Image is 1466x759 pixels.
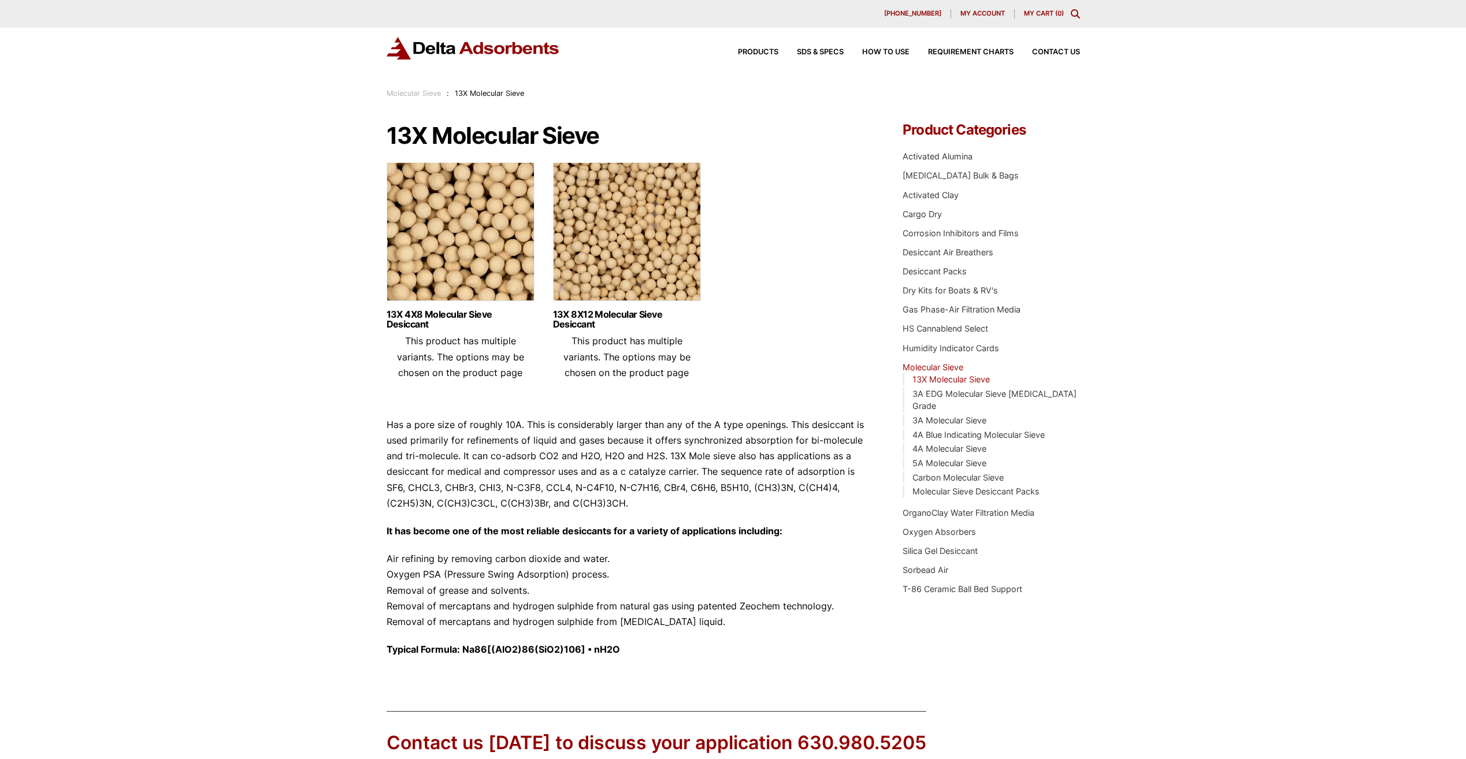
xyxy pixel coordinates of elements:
a: Desiccant Packs [903,266,967,276]
span: 0 [1057,9,1062,17]
span: This product has multiple variants. The options may be chosen on the product page [397,335,524,378]
a: 5A Molecular Sieve [912,458,986,468]
span: [PHONE_NUMBER] [884,10,941,17]
a: 3A Molecular Sieve [912,415,986,425]
a: How to Use [844,49,910,56]
span: Requirement Charts [928,49,1014,56]
a: [MEDICAL_DATA] Bulk & Bags [903,170,1019,180]
a: Gas Phase-Air Filtration Media [903,304,1020,314]
a: HS Cannablend Select [903,323,988,333]
a: 4A Blue Indicating Molecular Sieve [912,430,1045,440]
a: Activated Clay [903,190,959,200]
a: [PHONE_NUMBER] [875,9,951,18]
a: Contact Us [1014,49,1080,56]
a: 3A EDG Molecular Sieve [MEDICAL_DATA] Grade [912,389,1077,411]
a: Activated Alumina [903,151,973,161]
a: Requirement Charts [910,49,1014,56]
span: How to Use [862,49,910,56]
a: Molecular Sieve Desiccant Packs [912,486,1040,496]
h1: 13X Molecular Sieve [387,123,869,148]
a: Sorbead Air [903,565,948,575]
a: Oxygen Absorbers [903,527,976,537]
a: 13X Molecular Sieve [912,374,990,384]
span: SDS & SPECS [797,49,844,56]
a: Molecular Sieve [387,89,441,98]
div: Toggle Modal Content [1071,9,1080,18]
p: Has a pore size of roughly 10A. This is considerably larger than any of the A type openings. This... [387,417,869,511]
a: My account [951,9,1015,18]
p: Air refining by removing carbon dioxide and water. Oxygen PSA (Pressure Swing Adsorption) process... [387,551,869,630]
h4: Product Categories [903,123,1079,137]
span: 13X Molecular Sieve [455,89,524,98]
a: 4A Molecular Sieve [912,444,986,453]
a: Products [719,49,778,56]
a: Humidity Indicator Cards [903,343,999,353]
a: SDS & SPECS [778,49,844,56]
span: Products [738,49,778,56]
span: This product has multiple variants. The options may be chosen on the product page [563,335,691,378]
a: Desiccant Air Breathers [903,247,993,257]
a: Dry Kits for Boats & RV's [903,285,998,295]
span: My account [960,10,1005,17]
a: Corrosion Inhibitors and Films [903,228,1019,238]
span: Contact Us [1032,49,1080,56]
strong: Typical Formula: Na86[(AlO2)86(SiO2)106] • nH2O [387,643,620,655]
a: Molecular Sieve [903,362,963,372]
a: Carbon Molecular Sieve [912,472,1004,482]
a: 13X 4X8 Molecular Sieve Desiccant [387,310,535,329]
a: OrganoClay Water Filtration Media [903,508,1034,518]
div: Contact us [DATE] to discuss your application 630.980.5205 [387,730,926,756]
img: Delta Adsorbents [387,37,560,59]
strong: It has become one of the most reliable desiccants for a variety of applications including: [387,525,782,537]
span: : [447,89,449,98]
a: T-86 Ceramic Ball Bed Support [903,584,1022,594]
a: Silica Gel Desiccant [903,546,978,556]
a: Cargo Dry [903,209,942,219]
a: My Cart (0) [1024,9,1064,17]
a: 13X 8X12 Molecular Sieve Desiccant [553,310,701,329]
